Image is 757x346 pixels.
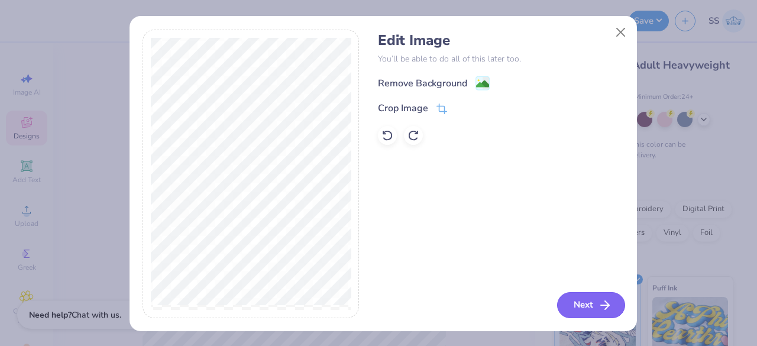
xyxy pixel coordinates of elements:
[378,53,623,65] p: You’ll be able to do all of this later too.
[378,76,467,90] div: Remove Background
[378,101,428,115] div: Crop Image
[557,292,625,318] button: Next
[378,32,623,49] h4: Edit Image
[609,21,632,44] button: Close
